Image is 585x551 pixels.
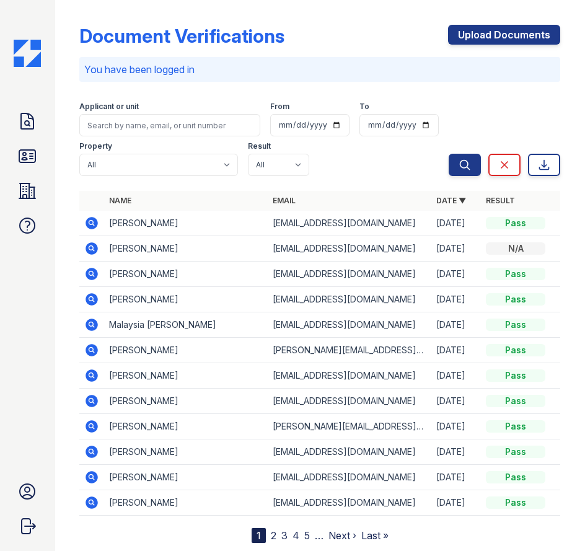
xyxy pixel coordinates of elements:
[270,102,289,112] label: From
[431,389,481,414] td: [DATE]
[252,528,266,543] div: 1
[268,439,431,465] td: [EMAIL_ADDRESS][DOMAIN_NAME]
[248,141,271,151] label: Result
[104,490,268,516] td: [PERSON_NAME]
[486,319,545,331] div: Pass
[431,312,481,338] td: [DATE]
[431,338,481,363] td: [DATE]
[486,217,545,229] div: Pass
[315,528,323,543] span: …
[486,446,545,458] div: Pass
[281,529,288,542] a: 3
[431,262,481,287] td: [DATE]
[268,236,431,262] td: [EMAIL_ADDRESS][DOMAIN_NAME]
[84,62,555,77] p: You have been logged in
[486,369,545,382] div: Pass
[431,287,481,312] td: [DATE]
[361,529,389,542] a: Last »
[431,363,481,389] td: [DATE]
[431,439,481,465] td: [DATE]
[486,395,545,407] div: Pass
[431,465,481,490] td: [DATE]
[268,262,431,287] td: [EMAIL_ADDRESS][DOMAIN_NAME]
[268,312,431,338] td: [EMAIL_ADDRESS][DOMAIN_NAME]
[431,490,481,516] td: [DATE]
[268,465,431,490] td: [EMAIL_ADDRESS][DOMAIN_NAME]
[104,363,268,389] td: [PERSON_NAME]
[436,196,466,205] a: Date ▼
[431,236,481,262] td: [DATE]
[268,414,431,439] td: [PERSON_NAME][EMAIL_ADDRESS][PERSON_NAME][DOMAIN_NAME]
[104,262,268,287] td: [PERSON_NAME]
[104,439,268,465] td: [PERSON_NAME]
[268,490,431,516] td: [EMAIL_ADDRESS][DOMAIN_NAME]
[486,268,545,280] div: Pass
[431,414,481,439] td: [DATE]
[448,25,560,45] a: Upload Documents
[79,141,112,151] label: Property
[273,196,296,205] a: Email
[109,196,131,205] a: Name
[104,287,268,312] td: [PERSON_NAME]
[268,287,431,312] td: [EMAIL_ADDRESS][DOMAIN_NAME]
[486,496,545,509] div: Pass
[268,363,431,389] td: [EMAIL_ADDRESS][DOMAIN_NAME]
[292,529,299,542] a: 4
[268,338,431,363] td: [PERSON_NAME][EMAIL_ADDRESS][PERSON_NAME][DOMAIN_NAME]
[79,114,260,136] input: Search by name, email, or unit number
[486,242,545,255] div: N/A
[431,211,481,236] td: [DATE]
[268,389,431,414] td: [EMAIL_ADDRESS][DOMAIN_NAME]
[104,338,268,363] td: [PERSON_NAME]
[486,420,545,433] div: Pass
[486,196,515,205] a: Result
[304,529,310,542] a: 5
[486,344,545,356] div: Pass
[486,293,545,306] div: Pass
[104,414,268,439] td: [PERSON_NAME]
[104,211,268,236] td: [PERSON_NAME]
[486,471,545,483] div: Pass
[104,389,268,414] td: [PERSON_NAME]
[328,529,356,542] a: Next ›
[14,40,41,67] img: CE_Icon_Blue-c292c112584629df590d857e76928e9f676e5b41ef8f769ba2f05ee15b207248.png
[271,529,276,542] a: 2
[359,102,369,112] label: To
[104,236,268,262] td: [PERSON_NAME]
[104,465,268,490] td: [PERSON_NAME]
[104,312,268,338] td: Malaysia [PERSON_NAME]
[79,25,284,47] div: Document Verifications
[79,102,139,112] label: Applicant or unit
[268,211,431,236] td: [EMAIL_ADDRESS][DOMAIN_NAME]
